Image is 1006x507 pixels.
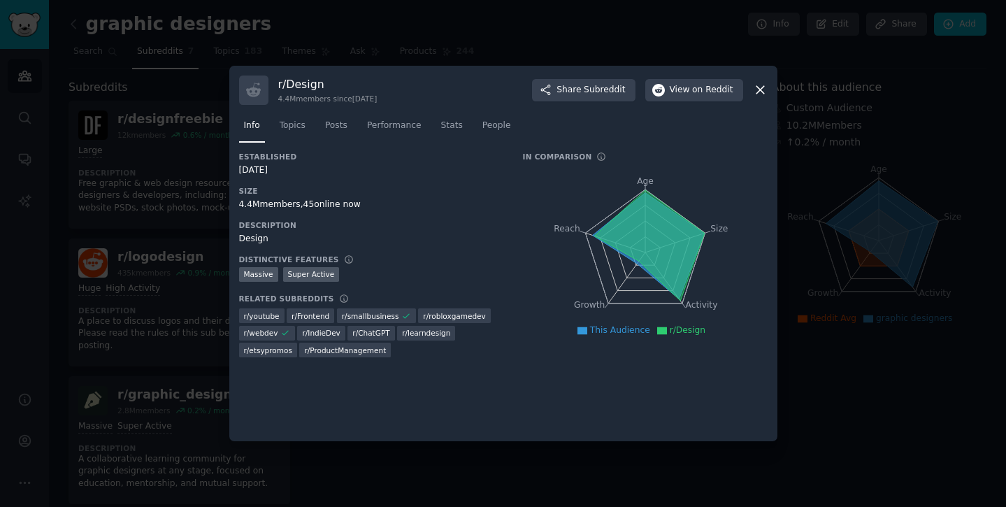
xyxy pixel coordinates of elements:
[244,328,278,338] span: r/ webdev
[352,328,389,338] span: r/ ChatGPT
[441,120,463,132] span: Stats
[342,311,399,321] span: r/ smallbusiness
[292,311,329,321] span: r/ Frontend
[304,345,386,355] span: r/ ProductManagement
[244,311,280,321] span: r/ youtube
[302,328,340,338] span: r/ IndieDev
[590,325,650,335] span: This Audience
[239,199,503,211] div: 4.4M members, 45 online now
[423,311,485,321] span: r/ robloxgamedev
[402,328,450,338] span: r/ learndesign
[280,120,306,132] span: Topics
[278,94,378,103] div: 4.4M members since [DATE]
[482,120,511,132] span: People
[523,152,592,162] h3: In Comparison
[670,84,733,97] span: View
[692,84,733,97] span: on Reddit
[637,176,654,186] tspan: Age
[554,223,580,233] tspan: Reach
[685,300,717,310] tspan: Activity
[645,79,743,101] button: Viewon Reddit
[584,84,625,97] span: Subreddit
[362,115,426,143] a: Performance
[283,267,340,282] div: Super Active
[239,294,334,304] h3: Related Subreddits
[275,115,310,143] a: Topics
[239,220,503,230] h3: Description
[239,115,265,143] a: Info
[367,120,422,132] span: Performance
[574,300,605,310] tspan: Growth
[244,120,260,132] span: Info
[532,79,635,101] button: ShareSubreddit
[239,164,503,177] div: [DATE]
[710,223,728,233] tspan: Size
[244,345,292,355] span: r/ etsypromos
[278,77,378,92] h3: r/ Design
[239,255,339,264] h3: Distinctive Features
[556,84,625,97] span: Share
[670,325,705,335] span: r/Design
[477,115,516,143] a: People
[239,267,278,282] div: Massive
[436,115,468,143] a: Stats
[325,120,347,132] span: Posts
[239,152,503,162] h3: Established
[239,186,503,196] h3: Size
[320,115,352,143] a: Posts
[239,233,503,245] div: Design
